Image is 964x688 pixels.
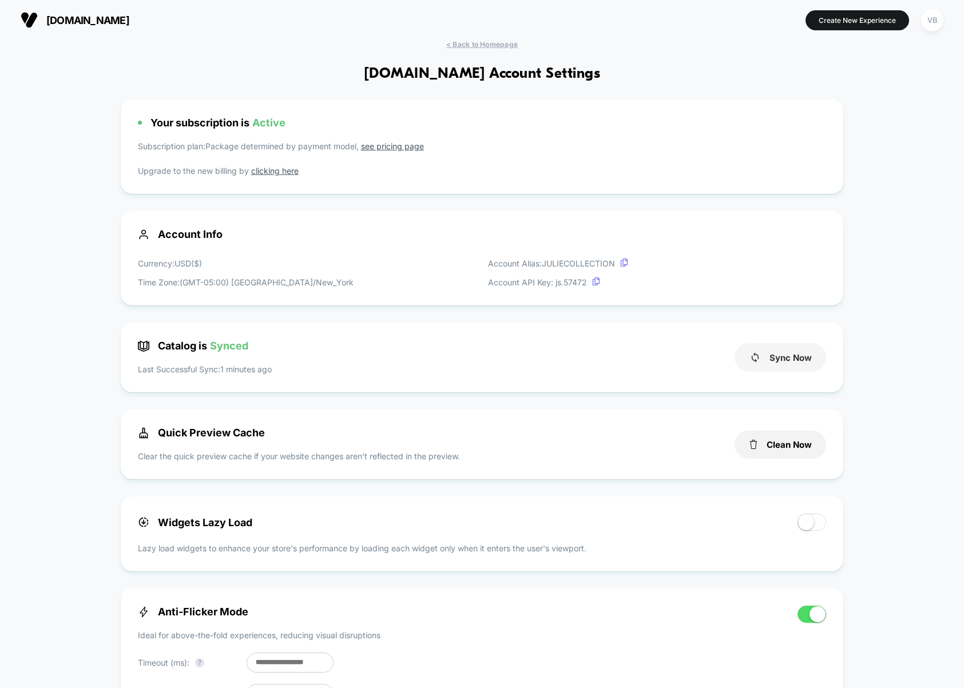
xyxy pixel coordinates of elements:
h1: [DOMAIN_NAME] Account Settings [364,66,600,82]
p: Ideal for above-the-fold experiences, reducing visual disruptions [138,629,380,641]
span: Widgets Lazy Load [138,516,252,528]
p: Timeout (ms): [138,657,241,669]
p: Time Zone: (GMT-05:00) [GEOGRAPHIC_DATA]/New_York [138,276,354,288]
span: Quick Preview Cache [138,427,265,439]
p: Clear the quick preview cache if your website changes aren’t reflected in the preview. [138,450,460,462]
a: clicking here [251,166,299,176]
span: Your subscription is [150,117,285,129]
p: Upgrade to the new billing by [138,165,827,177]
button: Create New Experience [806,10,909,30]
button: Clean Now [735,431,826,459]
p: Currency: USD ( $ ) [138,257,354,269]
span: Account Info [138,228,827,240]
button: VB [918,9,947,32]
span: Synced [210,340,248,352]
span: Active [252,117,285,129]
img: Visually logo [21,11,38,29]
span: Catalog is [138,340,248,352]
a: see pricing page [361,141,424,151]
button: ? [195,658,204,667]
p: Account Alias: JULIECOLLECTION [488,257,628,269]
div: VB [921,9,943,31]
p: Account API Key: js. 57472 [488,276,628,288]
span: [DOMAIN_NAME] [46,14,129,26]
p: Subscription plan: Package determined by payment model, [138,140,827,158]
button: Sync Now [735,343,826,372]
p: Lazy load widgets to enhance your store's performance by loading each widget only when it enters ... [138,542,827,554]
span: < Back to Homepage [446,40,518,49]
span: Anti-Flicker Mode [138,606,248,618]
p: Last Successful Sync: 1 minutes ago [138,363,272,375]
button: [DOMAIN_NAME] [17,11,133,29]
